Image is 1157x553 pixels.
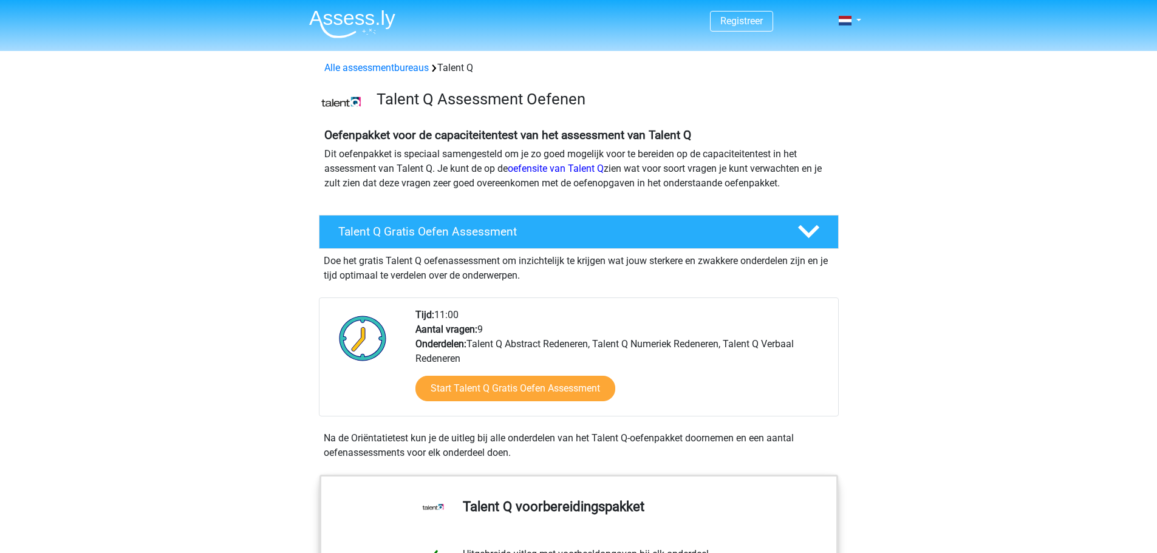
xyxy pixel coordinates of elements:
h4: Talent Q Gratis Oefen Assessment [338,225,778,239]
a: Talent Q Gratis Oefen Assessment [314,215,844,249]
b: Tijd: [415,309,434,321]
b: Onderdelen: [415,338,466,350]
div: 11:00 9 Talent Q Abstract Redeneren, Talent Q Numeriek Redeneren, Talent Q Verbaal Redeneren [406,308,838,416]
a: Start Talent Q Gratis Oefen Assessment [415,376,615,401]
div: Talent Q [319,61,838,75]
div: Doe het gratis Talent Q oefenassessment om inzichtelijk te krijgen wat jouw sterkere en zwakkere ... [319,249,839,283]
div: Na de Oriëntatietest kun je de uitleg bij alle onderdelen van het Talent Q-oefenpakket doornemen ... [319,431,839,460]
h3: Talent Q Assessment Oefenen [377,90,829,109]
img: Klok [332,308,394,368]
a: Registreer [720,15,763,27]
img: Assessly [309,10,395,38]
p: Dit oefenpakket is speciaal samengesteld om je zo goed mogelijk voor te bereiden op de capaciteit... [324,147,833,191]
a: Alle assessmentbureaus [324,62,429,73]
img: Talent Q [319,95,363,109]
a: oefensite van Talent Q [508,163,604,174]
b: Oefenpakket voor de capaciteitentest van het assessment van Talent Q [324,128,691,142]
b: Aantal vragen: [415,324,477,335]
